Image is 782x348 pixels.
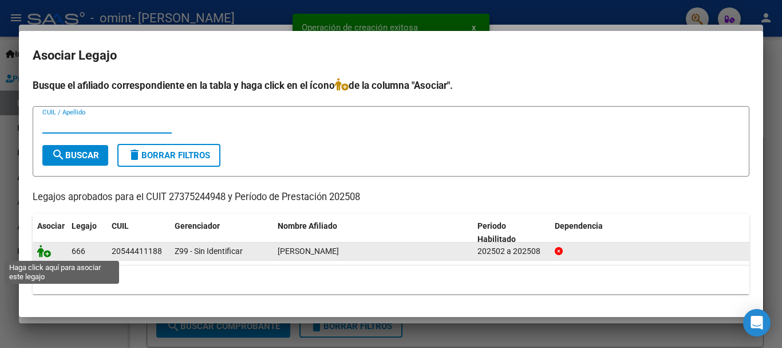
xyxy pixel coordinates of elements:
[550,214,750,252] datatable-header-cell: Dependencia
[278,247,339,256] span: ASTUDILLO EMILIANO
[72,221,97,230] span: Legajo
[33,78,749,93] h4: Busque el afiliado correspondiente en la tabla y haga click en el ícono de la columna "Asociar".
[37,221,65,230] span: Asociar
[33,45,749,67] h2: Asociar Legajo
[42,145,108,166] button: Buscar
[477,221,516,244] span: Periodo Habilitado
[170,214,273,252] datatable-header-cell: Gerenciador
[33,214,67,252] datatable-header-cell: Asociar
[52,148,65,162] mat-icon: search
[33,265,749,294] div: 1 registros
[33,190,749,205] p: Legajos aprobados para el CUIT 27375244948 y Período de Prestación 202508
[473,214,550,252] datatable-header-cell: Periodo Habilitado
[67,214,107,252] datatable-header-cell: Legajo
[52,150,99,161] span: Buscar
[72,247,85,256] span: 666
[273,214,473,252] datatable-header-cell: Nombre Afiliado
[128,150,210,161] span: Borrar Filtros
[477,245,546,258] div: 202502 a 202508
[175,247,243,256] span: Z99 - Sin Identificar
[112,221,129,230] span: CUIL
[555,221,603,230] span: Dependencia
[175,221,220,230] span: Gerenciador
[128,148,141,162] mat-icon: delete
[743,309,771,337] div: Open Intercom Messenger
[117,144,220,167] button: Borrar Filtros
[107,214,170,252] datatable-header-cell: CUIL
[112,245,162,258] div: 20544411188
[278,221,337,230] span: Nombre Afiliado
